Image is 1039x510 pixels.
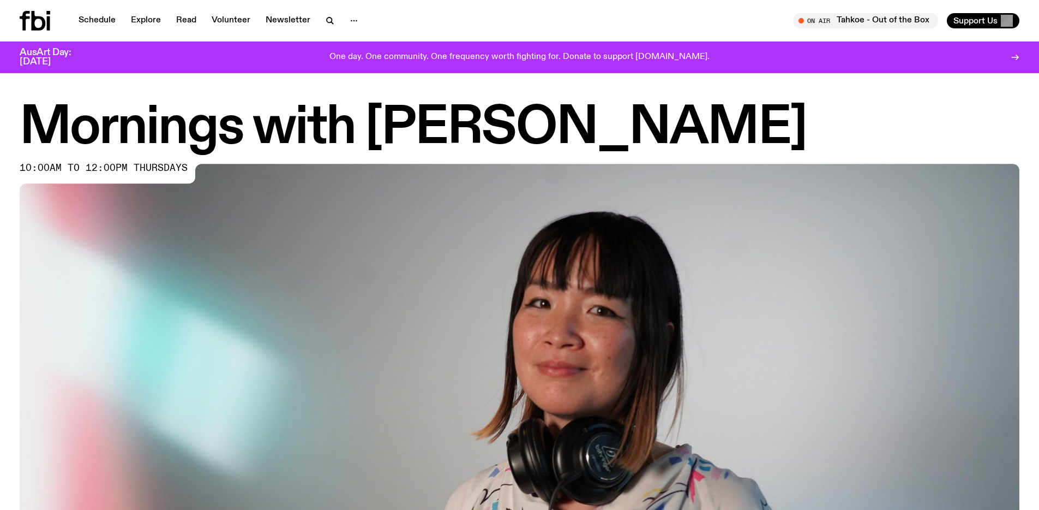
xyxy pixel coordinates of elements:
span: 10:00am to 12:00pm thursdays [20,164,188,173]
h1: Mornings with [PERSON_NAME] [20,104,1019,153]
a: Read [170,13,203,28]
p: One day. One community. One frequency worth fighting for. Donate to support [DOMAIN_NAME]. [329,52,710,62]
a: Volunteer [205,13,257,28]
button: On AirTahkoe - Out of the Box [793,13,938,28]
a: Schedule [72,13,122,28]
a: Explore [124,13,167,28]
a: Newsletter [259,13,317,28]
h3: AusArt Day: [DATE] [20,48,89,67]
span: Support Us [953,16,998,26]
button: Support Us [947,13,1019,28]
